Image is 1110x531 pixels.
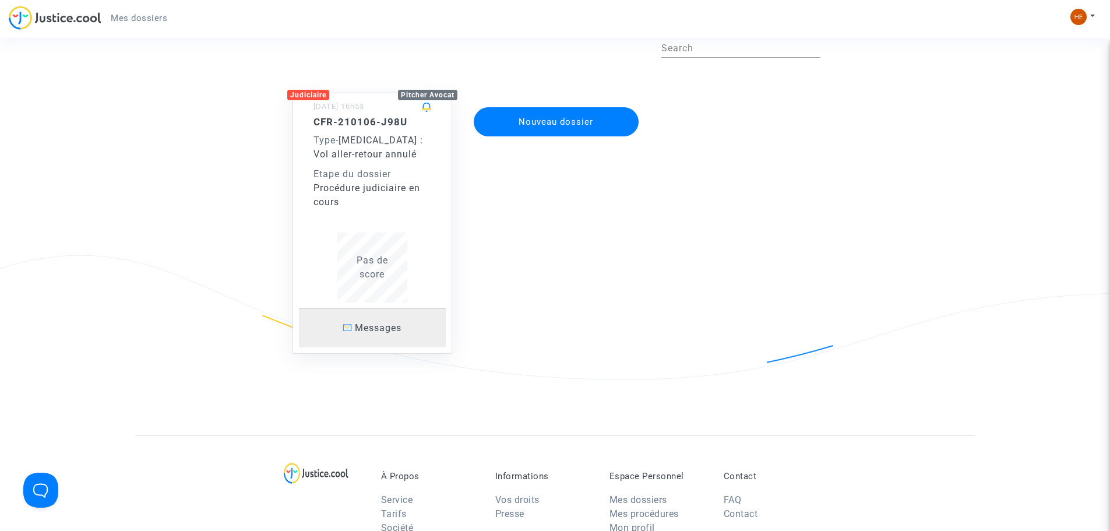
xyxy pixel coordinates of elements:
[381,471,478,481] p: À Propos
[313,167,431,181] div: Etape du dossier
[724,494,742,505] a: FAQ
[473,100,640,111] a: Nouveau dossier
[101,9,177,27] a: Mes dossiers
[313,135,336,146] span: Type
[284,463,348,484] img: logo-lg.svg
[474,107,639,136] button: Nouveau dossier
[23,473,58,508] iframe: Help Scout Beacon - Open
[111,13,167,23] span: Mes dossiers
[287,90,329,100] div: Judiciaire
[724,508,758,519] a: Contact
[609,494,667,505] a: Mes dossiers
[313,135,423,160] span: [MEDICAL_DATA] : Vol aller-retour annulé
[357,255,388,280] span: Pas de score
[495,471,592,481] p: Informations
[381,494,413,505] a: Service
[609,508,679,519] a: Mes procédures
[355,322,401,333] span: Messages
[313,116,431,128] h5: CFR-210106-J98U
[313,102,364,111] small: [DATE] 16h53
[609,471,706,481] p: Espace Personnel
[398,90,457,100] div: Pitcher Avocat
[495,494,540,505] a: Vos droits
[381,508,407,519] a: Tarifs
[495,508,524,519] a: Presse
[724,471,820,481] p: Contact
[313,135,339,146] span: -
[9,6,101,30] img: jc-logo.svg
[281,69,464,354] a: JudiciairePitcher Avocat[DATE] 16h53CFR-210106-J98UType-[MEDICAL_DATA] : Vol aller-retour annuléE...
[313,181,431,209] div: Procédure judiciaire en cours
[1070,9,1087,25] img: 6c68cd97b448d243bd0e9d71eccc8cf2
[299,308,446,347] a: Messages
